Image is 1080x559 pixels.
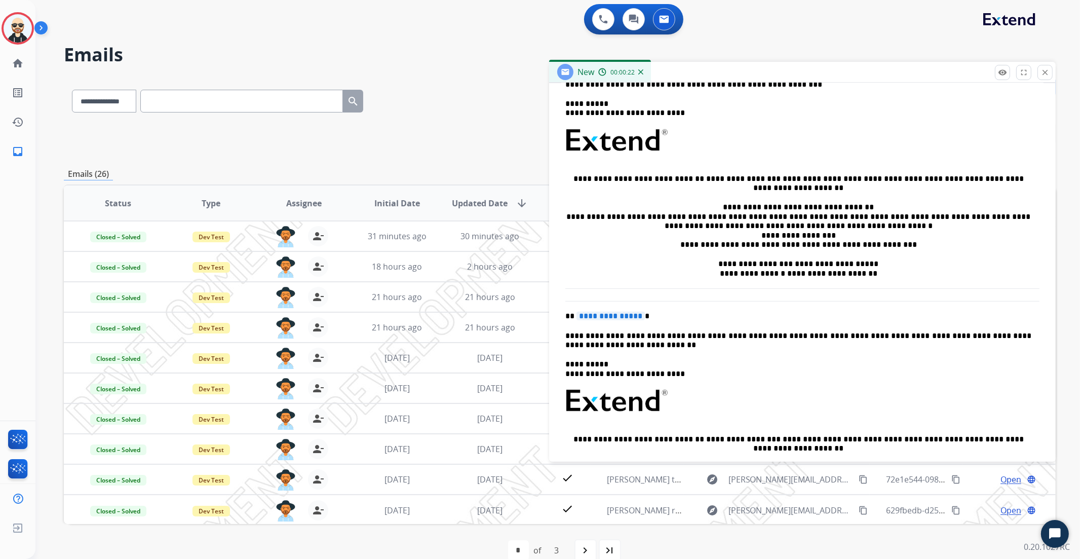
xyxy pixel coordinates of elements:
mat-icon: person_remove [312,321,324,333]
span: [DATE] [384,413,410,424]
span: Dev Test [192,232,230,242]
p: Emails (26) [64,168,113,180]
img: agent-avatar [276,348,296,369]
span: Dev Test [192,414,230,425]
span: 00:00:22 [610,68,635,77]
mat-icon: content_copy [859,506,868,515]
button: Start Chat [1041,520,1069,548]
img: agent-avatar [276,408,296,430]
mat-icon: last_page [604,544,616,556]
mat-icon: person_remove [312,260,324,273]
span: Dev Test [192,323,230,333]
span: 18 hours ago [372,261,422,272]
span: [DATE] [384,352,410,363]
span: Dev Test [192,292,230,303]
mat-icon: fullscreen [1019,68,1028,77]
span: Closed – Solved [90,353,146,364]
mat-icon: close [1040,68,1050,77]
span: Dev Test [192,475,230,486]
span: [DATE] [477,383,503,394]
img: agent-avatar [276,469,296,491]
span: Type [202,197,220,209]
mat-icon: person_remove [312,504,324,516]
mat-icon: explore [706,504,718,516]
mat-icon: person_remove [312,382,324,394]
img: agent-avatar [276,256,296,278]
img: agent-avatar [276,226,296,247]
mat-icon: search [347,95,359,107]
span: [PERSON_NAME] test template + showcase [607,474,769,485]
span: [DATE] [477,413,503,424]
mat-icon: content_copy [951,475,960,484]
span: Closed – Solved [90,506,146,516]
span: Dev Test [192,506,230,516]
span: 31 minutes ago [368,231,427,242]
span: [PERSON_NAME] replace chip [607,505,718,516]
mat-icon: person_remove [312,413,324,425]
span: Dev Test [192,353,230,364]
span: 21 hours ago [372,291,422,303]
mat-icon: language [1027,506,1036,515]
mat-icon: check [561,472,573,484]
img: agent-avatar [276,317,296,339]
span: 21 hours ago [465,322,515,333]
span: Open [1000,504,1021,516]
mat-icon: person_remove [312,473,324,486]
mat-icon: remove_red_eye [998,68,1007,77]
mat-icon: person_remove [312,230,324,242]
span: Assignee [286,197,322,209]
span: [DATE] [384,505,410,516]
span: 629fbedb-d25c-4109-923c-83eb27c8ae5b [886,505,1042,516]
img: avatar [4,14,32,43]
span: Dev Test [192,262,230,273]
svg: Open Chat [1048,527,1062,541]
span: 21 hours ago [465,291,515,303]
span: [PERSON_NAME][EMAIL_ADDRESS][PERSON_NAME][DOMAIN_NAME] [728,473,853,486]
span: Closed – Solved [90,414,146,425]
span: Closed – Solved [90,262,146,273]
mat-icon: history [12,116,24,128]
span: [DATE] [477,505,503,516]
mat-icon: inbox [12,145,24,158]
span: New [577,66,594,78]
span: Closed – Solved [90,384,146,394]
span: Closed – Solved [90,232,146,242]
mat-icon: person_remove [312,443,324,455]
span: Dev Test [192,384,230,394]
img: agent-avatar [276,439,296,460]
span: Closed – Solved [90,475,146,486]
span: Dev Test [192,444,230,455]
mat-icon: arrow_downward [516,197,528,209]
span: [DATE] [384,474,410,485]
mat-icon: person_remove [312,291,324,303]
mat-icon: home [12,57,24,69]
span: [DATE] [477,443,503,455]
img: agent-avatar [276,287,296,308]
span: 2 hours ago [467,261,513,272]
mat-icon: explore [706,473,718,486]
h2: Emails [64,45,1056,65]
span: 30 minutes ago [460,231,519,242]
mat-icon: content_copy [951,506,960,515]
span: Open [1000,473,1021,486]
span: [DATE] [384,443,410,455]
span: [DATE] [384,383,410,394]
span: Closed – Solved [90,292,146,303]
p: 0.20.1027RC [1024,541,1070,553]
div: of [534,544,542,556]
span: Initial Date [374,197,420,209]
mat-icon: check [561,503,573,515]
mat-icon: navigate_next [580,544,592,556]
span: Closed – Solved [90,323,146,333]
span: Updated Date [452,197,508,209]
mat-icon: content_copy [859,475,868,484]
span: [DATE] [477,474,503,485]
mat-icon: language [1027,475,1036,484]
span: [PERSON_NAME][EMAIL_ADDRESS][PERSON_NAME][DOMAIN_NAME] [728,504,853,516]
span: Closed – Solved [90,444,146,455]
img: agent-avatar [276,500,296,521]
span: 72e1e544-098c-4f7c-8ca5-d54d60ba655d [886,474,1040,485]
span: 21 hours ago [372,322,422,333]
span: Status [105,197,131,209]
img: agent-avatar [276,378,296,399]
